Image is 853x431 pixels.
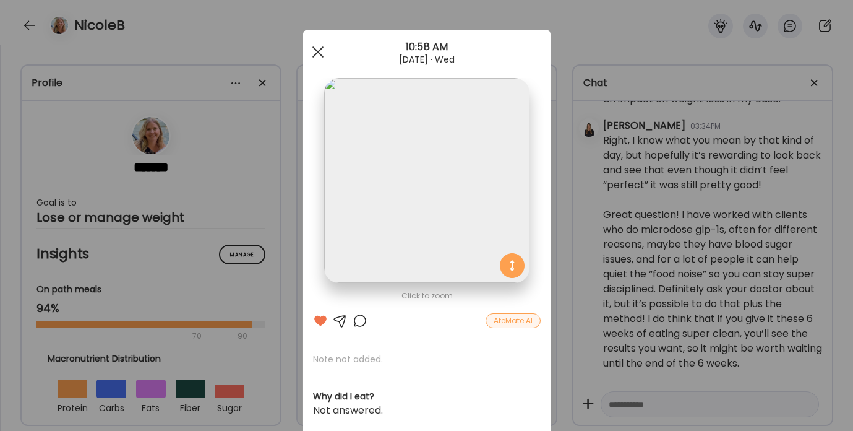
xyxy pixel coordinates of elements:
[313,403,541,418] div: Not answered.
[303,54,551,64] div: [DATE] · Wed
[486,313,541,328] div: AteMate AI
[313,353,541,365] p: Note not added.
[313,390,541,403] h3: Why did I eat?
[303,40,551,54] div: 10:58 AM
[313,289,541,303] div: Click to zoom
[324,78,529,283] img: images%2FkkLrUY8seuY0oYXoW3rrIxSZDCE3%2FEr6hCpAqZnOIqERnhjni%2FERRZAx2MUB1RqTFhWJt7_1080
